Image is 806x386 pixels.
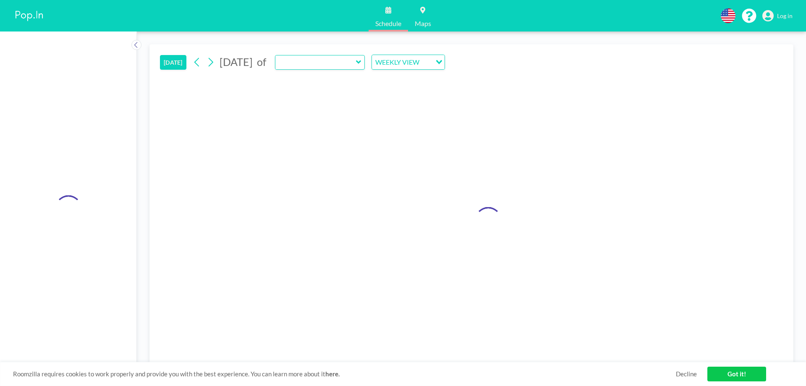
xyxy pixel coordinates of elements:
[372,55,445,69] div: Search for option
[762,10,793,22] a: Log in
[676,370,697,378] a: Decline
[707,367,766,381] a: Got it!
[257,55,266,68] span: of
[777,12,793,20] span: Log in
[160,55,186,70] button: [DATE]
[375,20,401,27] span: Schedule
[325,370,340,378] a: here.
[422,57,431,68] input: Search for option
[374,57,421,68] span: WEEKLY VIEW
[13,8,45,24] img: organization-logo
[415,20,431,27] span: Maps
[220,55,253,68] span: [DATE]
[13,370,676,378] span: Roomzilla requires cookies to work properly and provide you with the best experience. You can lea...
